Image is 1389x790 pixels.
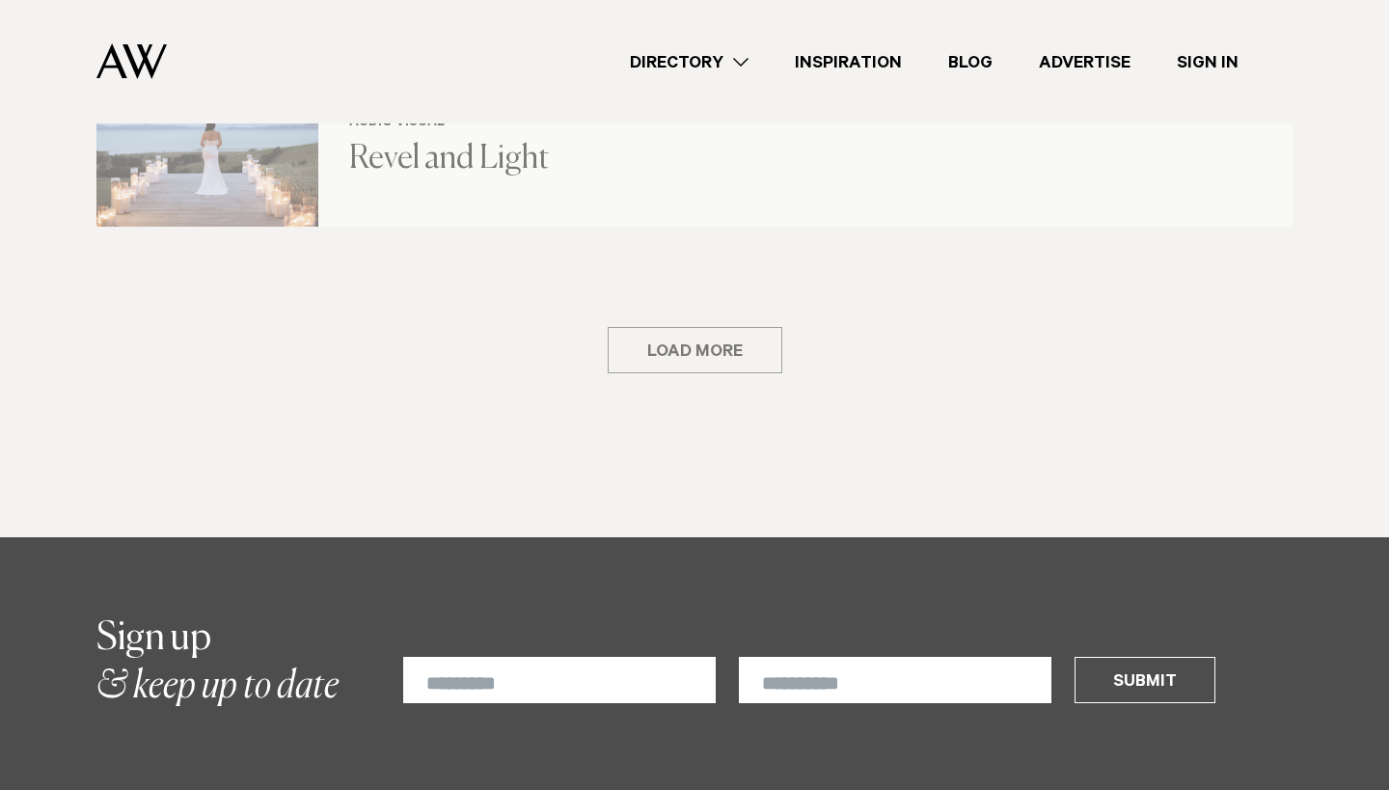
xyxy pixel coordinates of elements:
a: Sign In [1154,49,1262,75]
h2: & keep up to date [96,614,339,711]
a: Blog [925,49,1016,75]
img: Auckland Weddings Logo [96,43,167,79]
a: Advertise [1016,49,1154,75]
a: Inspiration [772,49,925,75]
span: Sign up [96,619,211,658]
button: Submit [1075,657,1215,703]
a: Directory [607,49,772,75]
